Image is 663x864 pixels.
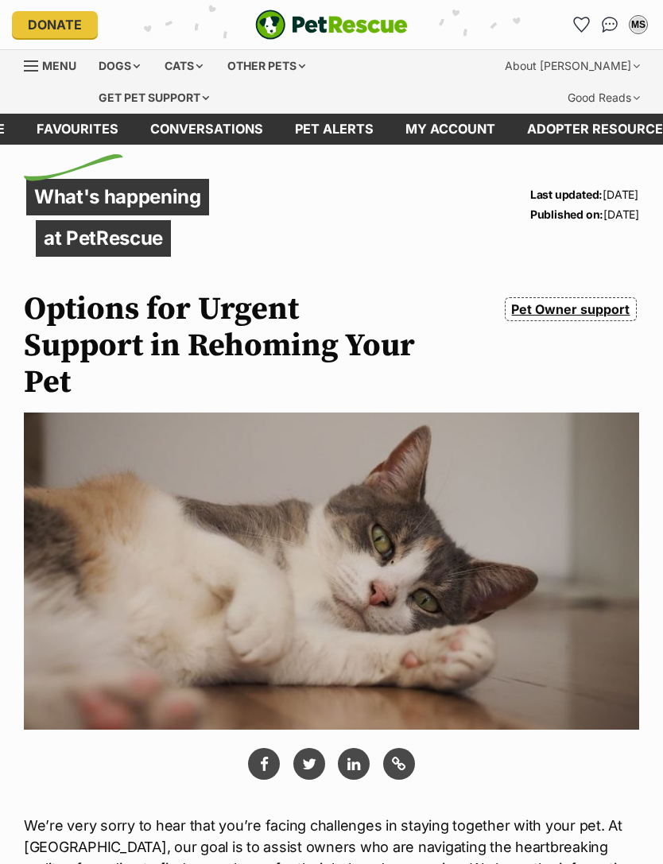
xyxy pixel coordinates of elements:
a: Favourites [21,114,134,145]
div: Get pet support [87,82,220,114]
a: Menu [24,50,87,79]
strong: Last updated: [530,188,603,201]
p: [DATE] [530,184,639,204]
img: j8voc4upclgyjfzaxshx.jpg [24,413,639,730]
button: My account [626,12,651,37]
div: Cats [153,50,214,82]
a: Pet alerts [279,114,390,145]
a: Conversations [597,12,622,37]
img: chat-41dd97257d64d25036548639549fe6c8038ab92f7586957e7f3b1b290dea8141.svg [602,17,618,33]
span: Menu [42,59,76,72]
p: [DATE] [530,204,639,224]
a: Donate [12,11,98,38]
a: Favourites [568,12,594,37]
a: Pet Owner support [505,297,637,321]
img: logo-e224e6f780fb5917bec1dbf3a21bbac754714ae5b6737aabdf751b685950b380.svg [255,10,408,40]
div: Good Reads [556,82,651,114]
div: Other pets [216,50,316,82]
button: Copy link [383,748,415,780]
div: About [PERSON_NAME] [494,50,651,82]
img: decorative flick [24,154,123,181]
p: What's happening [26,179,209,215]
div: MS [630,17,646,33]
a: conversations [134,114,279,145]
p: at PetRescue [36,220,171,257]
button: Share via facebook [248,748,280,780]
h1: Options for Urgent Support in Rehoming Your Pet [24,291,424,401]
a: Share via Twitter [293,748,325,780]
a: My account [390,114,511,145]
a: PetRescue [255,10,408,40]
strong: Published on: [530,207,603,221]
a: Share via Linkedin [338,748,370,780]
ul: Account quick links [568,12,651,37]
div: Dogs [87,50,151,82]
